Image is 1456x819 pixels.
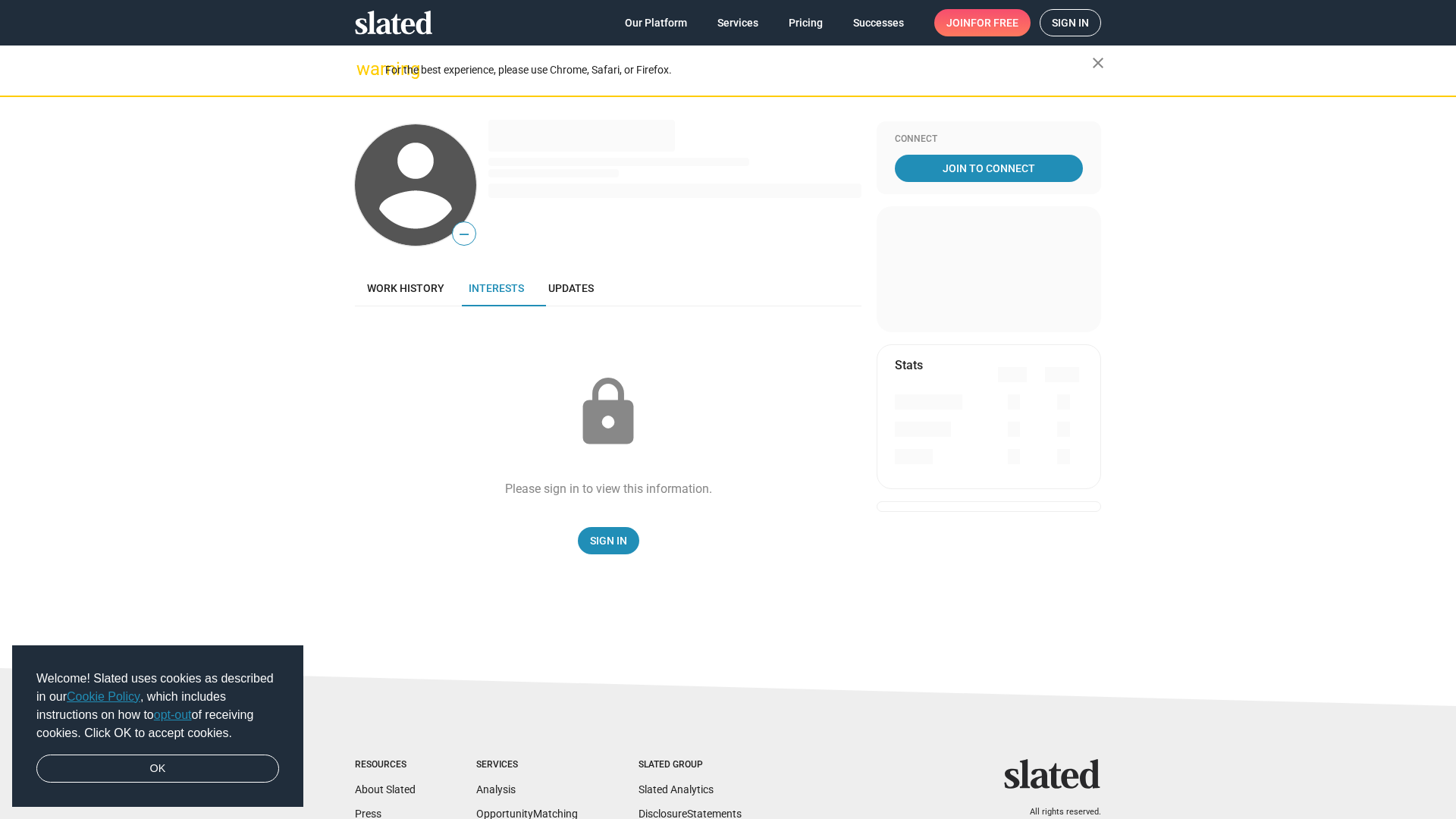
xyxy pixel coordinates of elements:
span: Updates [548,282,594,294]
a: Our Platform [613,9,699,36]
a: Joinfor free [934,9,1031,36]
mat-icon: lock [570,375,646,450]
a: Sign in [1040,9,1101,36]
a: Sign In [578,527,639,554]
a: Slated Analytics [639,783,714,795]
span: Successes [853,9,904,36]
div: cookieconsent [12,645,303,808]
span: for free [971,9,1018,36]
span: — [453,224,475,244]
a: About Slated [355,783,416,795]
span: Pricing [789,9,823,36]
mat-icon: warning [356,60,375,78]
div: Resources [355,759,416,771]
span: Sign In [590,527,627,554]
span: Sign in [1052,10,1089,36]
mat-card-title: Stats [895,357,923,373]
a: Join To Connect [895,155,1083,182]
mat-icon: close [1089,54,1107,72]
span: Join To Connect [898,155,1080,182]
div: Please sign in to view this information. [505,481,712,497]
div: Connect [895,133,1083,146]
span: Work history [367,282,444,294]
div: Services [476,759,578,771]
div: Slated Group [639,759,742,771]
span: Interests [469,282,524,294]
div: For the best experience, please use Chrome, Safari, or Firefox. [385,60,1092,80]
span: Join [946,9,1018,36]
a: Interests [457,270,536,306]
a: Updates [536,270,606,306]
a: Work history [355,270,457,306]
a: dismiss cookie message [36,755,279,783]
a: Cookie Policy [67,690,140,703]
a: Pricing [777,9,835,36]
span: Welcome! Slated uses cookies as described in our , which includes instructions on how to of recei... [36,670,279,742]
span: Our Platform [625,9,687,36]
a: Services [705,9,770,36]
span: Services [717,9,758,36]
a: opt-out [154,708,192,721]
a: Successes [841,9,916,36]
a: Analysis [476,783,516,795]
